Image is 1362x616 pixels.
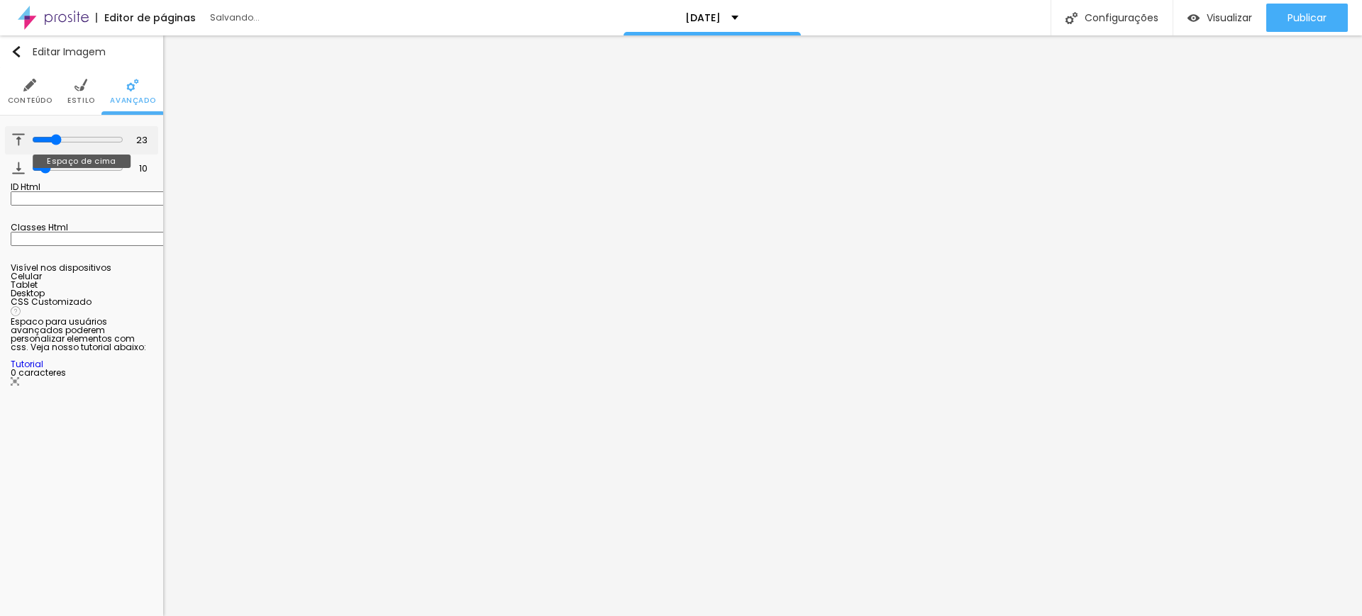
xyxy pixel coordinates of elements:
[163,35,1362,616] iframe: Editor
[11,377,19,386] img: Icone
[11,264,153,272] div: Visível nos dispositivos
[12,162,25,174] img: Icone
[1173,4,1266,32] button: Visualizar
[11,358,43,370] a: Tutorial
[11,298,153,306] div: CSS Customizado
[1065,12,1078,24] img: Icone
[11,46,22,57] img: Icone
[96,13,196,23] div: Editor de páginas
[8,97,52,104] span: Conteúdo
[11,270,42,282] span: Celular
[126,79,139,91] img: Icone
[1187,12,1200,24] img: view-1.svg
[11,223,153,232] div: Classes Html
[11,279,38,291] span: Tablet
[12,133,25,146] img: Icone
[11,46,106,57] div: Editar Imagem
[11,318,153,369] div: Espaco para usuários avançados poderem personalizar elementos com css. Veja nosso tutorial abaixo:
[11,306,21,316] img: Icone
[11,183,153,191] div: ID Html
[210,13,373,22] div: Salvando...
[11,287,45,299] span: Desktop
[74,79,87,91] img: Icone
[685,13,721,23] p: [DATE]
[67,97,95,104] span: Estilo
[1288,12,1327,23] span: Publicar
[11,369,153,387] div: 0 caracteres
[1266,4,1348,32] button: Publicar
[23,79,36,91] img: Icone
[1207,12,1252,23] span: Visualizar
[110,97,155,104] span: Avançado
